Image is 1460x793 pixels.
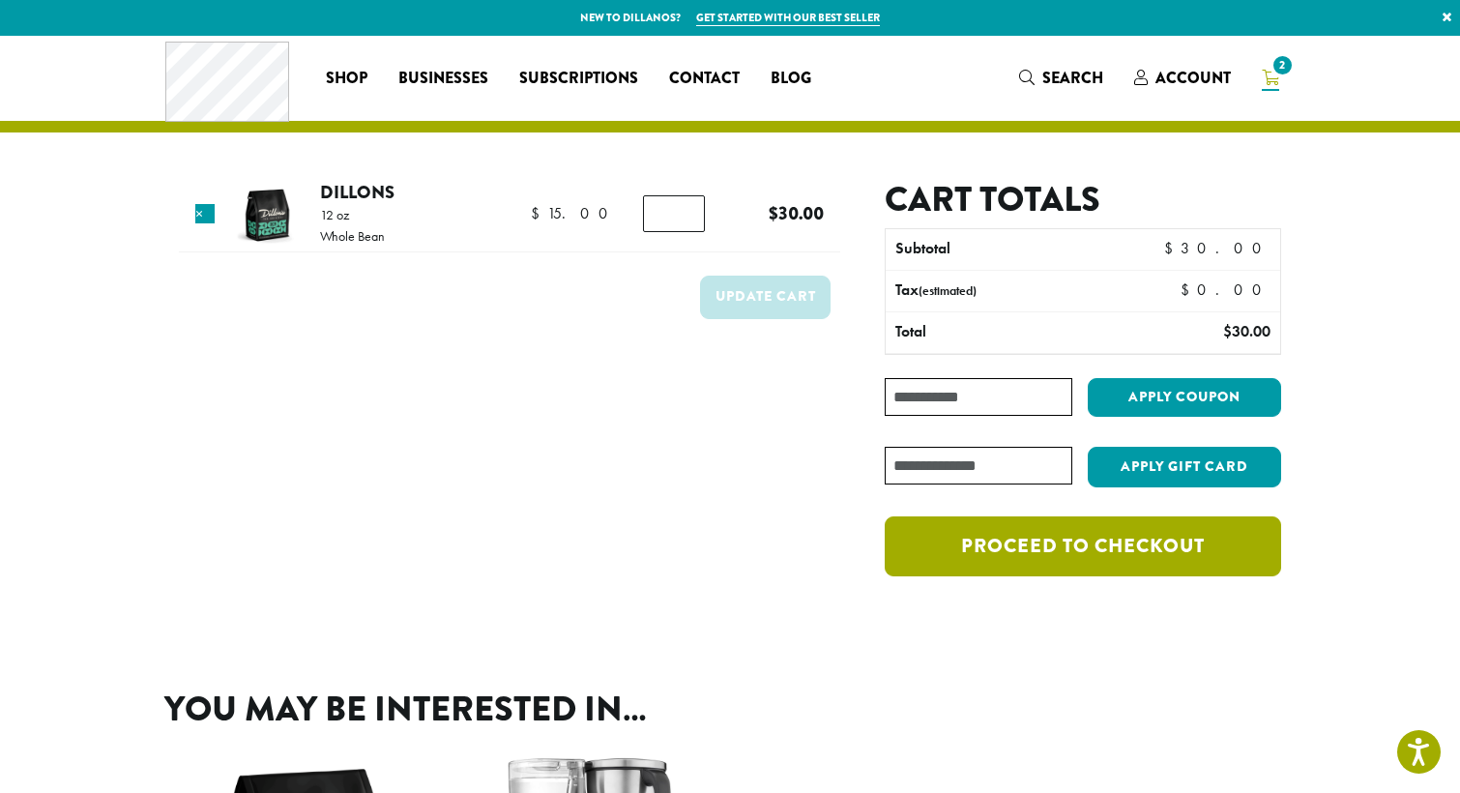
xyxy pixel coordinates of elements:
[164,689,1296,730] h2: You may be interested in…
[398,67,488,91] span: Businesses
[886,271,1165,311] th: Tax
[885,516,1281,576] a: Proceed to checkout
[531,203,617,223] bdi: 15.00
[1004,62,1119,94] a: Search
[919,282,977,299] small: (estimated)
[769,200,778,226] span: $
[1223,321,1232,341] span: $
[1155,67,1231,89] span: Account
[519,67,638,91] span: Subscriptions
[195,204,215,223] a: Remove this item
[320,179,394,205] a: Dillons
[669,67,740,91] span: Contact
[1270,52,1296,78] span: 2
[1164,238,1181,258] span: $
[886,229,1123,270] th: Subtotal
[1088,447,1281,487] button: Apply Gift Card
[769,200,824,226] bdi: 30.00
[643,195,705,232] input: Product quantity
[1181,279,1197,300] span: $
[1181,279,1270,300] bdi: 0.00
[326,67,367,91] span: Shop
[886,312,1123,353] th: Total
[696,10,880,26] a: Get started with our best seller
[1088,378,1281,418] button: Apply coupon
[885,179,1281,220] h2: Cart totals
[320,229,385,243] p: Whole Bean
[531,203,547,223] span: $
[1164,238,1270,258] bdi: 30.00
[310,63,383,94] a: Shop
[236,184,299,247] img: Dillons
[771,67,811,91] span: Blog
[1223,321,1270,341] bdi: 30.00
[1042,67,1103,89] span: Search
[700,276,831,319] button: Update cart
[320,208,385,221] p: 12 oz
